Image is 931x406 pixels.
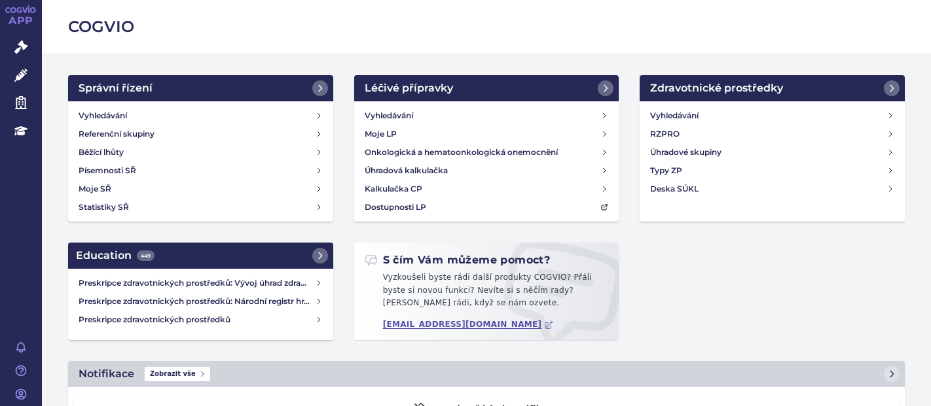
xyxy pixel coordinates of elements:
[365,146,558,159] h4: Onkologická a hematoonkologická onemocnění
[73,292,328,311] a: Preskripce zdravotnických prostředků: Národní registr hrazených zdravotnických služeb (NRHZS)
[79,201,129,214] h4: Statistiky SŘ
[645,107,900,125] a: Vyhledávání
[68,361,905,387] a: NotifikaceZobrazit vše
[650,127,680,141] h4: RZPRO
[650,80,783,96] h2: Zdravotnické prostředky
[640,75,905,101] a: Zdravotnické prostředky
[79,295,315,308] h4: Preskripce zdravotnických prostředků: Národní registr hrazených zdravotnických služeb (NRHZS)
[68,75,333,101] a: Správní řízení
[79,366,134,382] h2: Notifikace
[359,107,614,125] a: Vyhledávání
[359,161,614,180] a: Úhradová kalkulačka
[365,201,426,214] h4: Dostupnosti LP
[359,198,614,216] a: Dostupnosti LP
[365,182,422,195] h4: Kalkulačka CP
[645,143,900,161] a: Úhradové skupiny
[365,127,397,141] h4: Moje LP
[76,248,155,263] h2: Education
[73,198,328,216] a: Statistiky SŘ
[145,367,210,381] span: Zobrazit vše
[73,311,328,329] a: Preskripce zdravotnických prostředků
[645,180,900,198] a: Deska SÚKL
[365,253,551,267] h2: S čím Vám můžeme pomoct?
[68,243,333,269] a: Education449
[79,182,111,195] h4: Moje SŘ
[359,125,614,143] a: Moje LP
[650,109,699,122] h4: Vyhledávání
[79,127,155,141] h4: Referenční skupiny
[354,75,619,101] a: Léčivé přípravky
[365,164,448,177] h4: Úhradová kalkulačka
[79,146,124,159] h4: Běžící lhůty
[383,320,554,330] a: [EMAIL_ADDRESS][DOMAIN_NAME]
[650,182,699,195] h4: Deska SÚKL
[79,164,136,177] h4: Písemnosti SŘ
[650,164,682,177] h4: Typy ZP
[650,146,721,159] h4: Úhradové skupiny
[79,313,315,326] h4: Preskripce zdravotnických prostředků
[645,161,900,180] a: Typy ZP
[137,250,155,261] span: 449
[79,80,153,96] h2: Správní řízení
[68,16,905,38] h2: COGVIO
[73,107,328,125] a: Vyhledávání
[359,180,614,198] a: Kalkulačka CP
[73,274,328,292] a: Preskripce zdravotnických prostředků: Vývoj úhrad zdravotních pojišťoven za zdravotnické prostředky
[73,125,328,143] a: Referenční skupiny
[73,161,328,180] a: Písemnosti SŘ
[645,125,900,143] a: RZPRO
[79,277,315,290] h4: Preskripce zdravotnických prostředků: Vývoj úhrad zdravotních pojišťoven za zdravotnické prostředky
[73,180,328,198] a: Moje SŘ
[365,109,413,122] h4: Vyhledávání
[79,109,127,122] h4: Vyhledávání
[73,143,328,161] a: Běžící lhůty
[365,271,609,315] p: Vyzkoušeli byste rádi další produkty COGVIO? Přáli byste si novou funkci? Nevíte si s něčím rady?...
[359,143,614,161] a: Onkologická a hematoonkologická onemocnění
[365,80,453,96] h2: Léčivé přípravky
